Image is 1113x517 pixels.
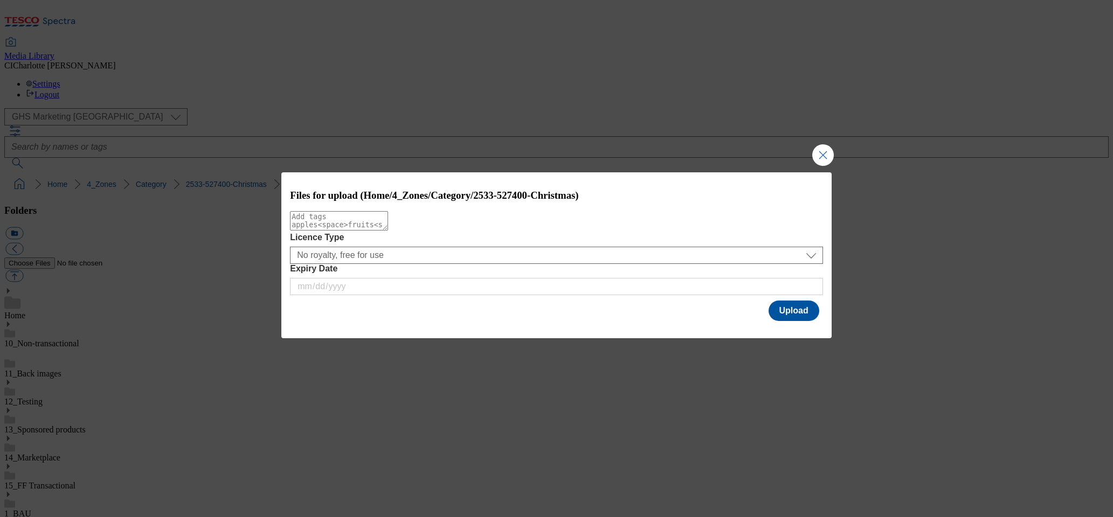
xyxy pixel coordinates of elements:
[290,233,823,242] label: Licence Type
[281,172,832,339] div: Modal
[290,264,823,274] label: Expiry Date
[812,144,834,166] button: Close Modal
[769,301,819,321] button: Upload
[290,190,823,201] h3: Files for upload (Home/4_Zones/Category/2533-527400-Christmas)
